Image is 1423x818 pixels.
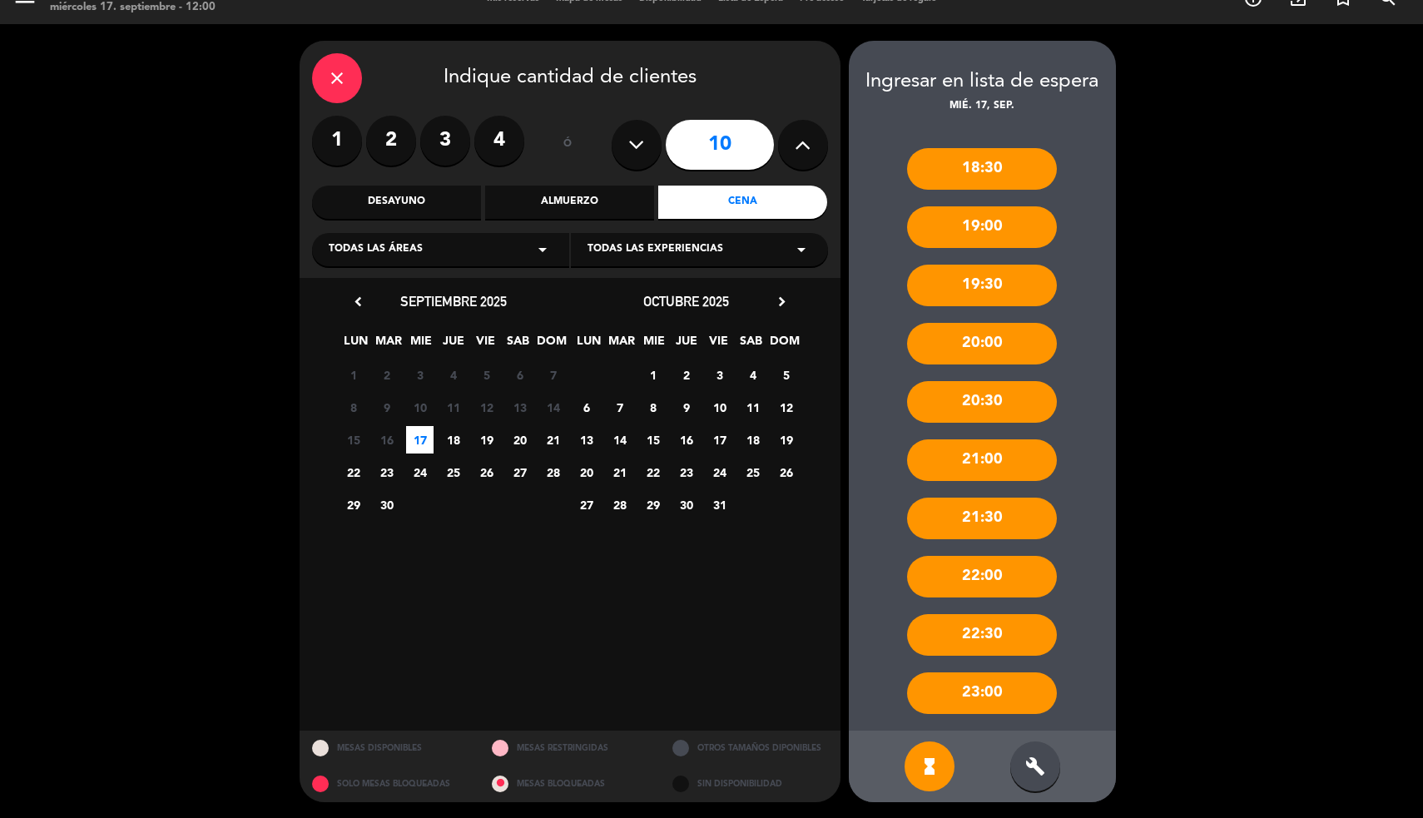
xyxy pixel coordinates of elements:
span: 6 [573,394,600,421]
div: Cena [658,186,827,219]
div: 22:00 [907,556,1057,597]
span: 5 [772,361,800,389]
span: VIE [705,331,732,359]
span: 17 [406,426,434,454]
span: 30 [373,491,400,518]
span: JUE [672,331,700,359]
span: 8 [340,394,367,421]
span: Todas las áreas [329,241,423,258]
span: 24 [706,459,733,486]
span: 11 [439,394,467,421]
div: Indique cantidad de clientes [312,53,828,103]
span: 16 [672,426,700,454]
span: 19 [772,426,800,454]
span: 2 [672,361,700,389]
div: Ingresar en lista de espera [849,66,1116,98]
span: VIE [472,331,499,359]
span: 13 [573,426,600,454]
div: 21:30 [907,498,1057,539]
span: 25 [439,459,467,486]
span: 1 [639,361,667,389]
span: 8 [639,394,667,421]
div: MESAS BLOQUEADAS [479,766,660,802]
span: 3 [706,361,733,389]
div: 22:30 [907,614,1057,656]
span: JUE [439,331,467,359]
span: 21 [606,459,633,486]
div: Almuerzo [485,186,654,219]
div: MESAS DISPONIBLES [300,731,480,766]
span: 20 [506,426,533,454]
span: 20 [573,459,600,486]
span: 22 [639,459,667,486]
span: 9 [373,394,400,421]
span: 3 [406,361,434,389]
span: SAB [737,331,765,359]
span: Todas las experiencias [588,241,723,258]
div: 19:30 [907,265,1057,306]
div: Desayuno [312,186,481,219]
span: 26 [473,459,500,486]
div: 21:00 [907,439,1057,481]
span: 15 [639,426,667,454]
span: 10 [406,394,434,421]
span: 18 [739,426,766,454]
span: 21 [539,426,567,454]
span: 25 [739,459,766,486]
span: 5 [473,361,500,389]
span: 1 [340,361,367,389]
div: 20:00 [907,323,1057,364]
span: 27 [506,459,533,486]
span: septiembre 2025 [400,293,507,310]
span: 13 [506,394,533,421]
span: 28 [539,459,567,486]
span: 15 [340,426,367,454]
span: 29 [340,491,367,518]
span: LUN [575,331,602,359]
span: 12 [772,394,800,421]
span: 11 [739,394,766,421]
div: ó [541,116,595,174]
div: 23:00 [907,672,1057,714]
label: 4 [474,116,524,166]
span: 30 [672,491,700,518]
span: 19 [473,426,500,454]
span: 23 [373,459,400,486]
span: 4 [439,361,467,389]
span: 7 [539,361,567,389]
i: close [327,68,347,88]
div: 18:30 [907,148,1057,190]
span: MAR [374,331,402,359]
i: chevron_right [773,293,791,310]
span: 14 [606,426,633,454]
span: 14 [539,394,567,421]
label: 3 [420,116,470,166]
i: build [1025,756,1045,776]
span: MIE [407,331,434,359]
span: LUN [342,331,369,359]
span: 2 [373,361,400,389]
span: 17 [706,426,733,454]
i: hourglass_full [920,756,940,776]
span: 26 [772,459,800,486]
div: 19:00 [907,206,1057,248]
span: 29 [639,491,667,518]
div: 20:30 [907,381,1057,423]
div: MESAS RESTRINGIDAS [479,731,660,766]
span: MIE [640,331,667,359]
span: SAB [504,331,532,359]
span: 16 [373,426,400,454]
span: 18 [439,426,467,454]
span: 7 [606,394,633,421]
span: 27 [573,491,600,518]
span: 10 [706,394,733,421]
div: SOLO MESAS BLOQUEADAS [300,766,480,802]
i: arrow_drop_down [791,240,811,260]
div: mié. 17, sep. [849,98,1116,115]
span: 9 [672,394,700,421]
label: 2 [366,116,416,166]
label: 1 [312,116,362,166]
span: 24 [406,459,434,486]
span: 12 [473,394,500,421]
span: DOM [537,331,564,359]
